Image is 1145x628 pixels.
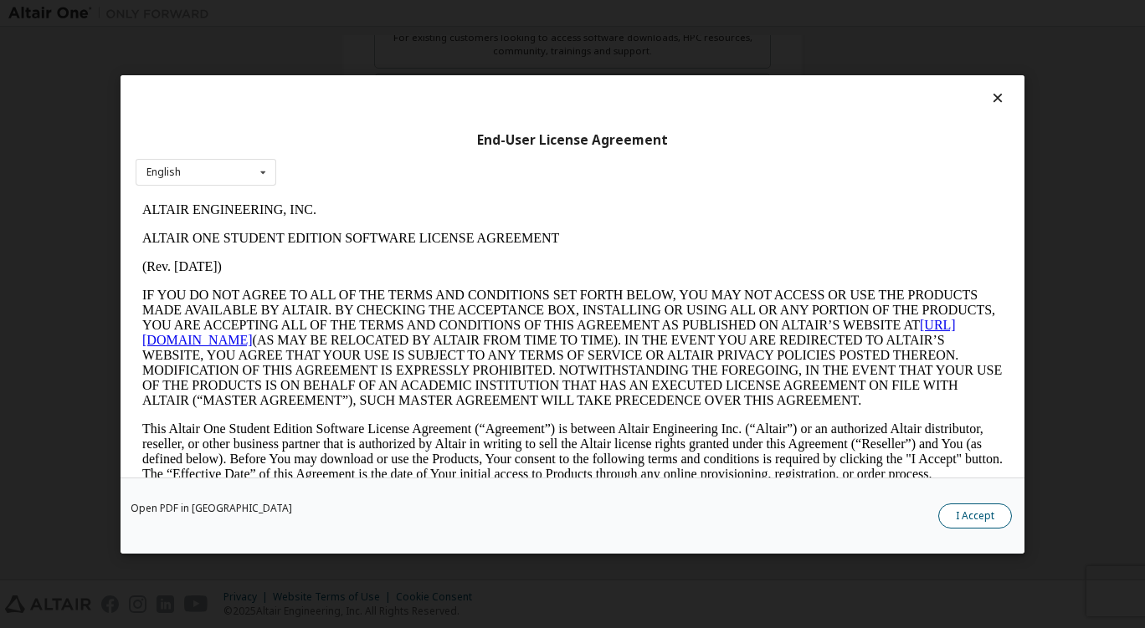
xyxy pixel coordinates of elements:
[7,64,867,79] p: (Rev. [DATE])
[7,7,867,22] p: ALTAIR ENGINEERING, INC.
[7,35,867,50] p: ALTAIR ONE STUDENT EDITION SOFTWARE LICENSE AGREEMENT
[938,503,1012,528] button: I Accept
[7,92,867,212] p: IF YOU DO NOT AGREE TO ALL OF THE TERMS AND CONDITIONS SET FORTH BELOW, YOU MAY NOT ACCESS OR USE...
[146,167,181,177] div: English
[136,131,1009,148] div: End-User License Agreement
[7,122,820,151] a: [URL][DOMAIN_NAME]
[131,503,292,513] a: Open PDF in [GEOGRAPHIC_DATA]
[7,226,867,286] p: This Altair One Student Edition Software License Agreement (“Agreement”) is between Altair Engine...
